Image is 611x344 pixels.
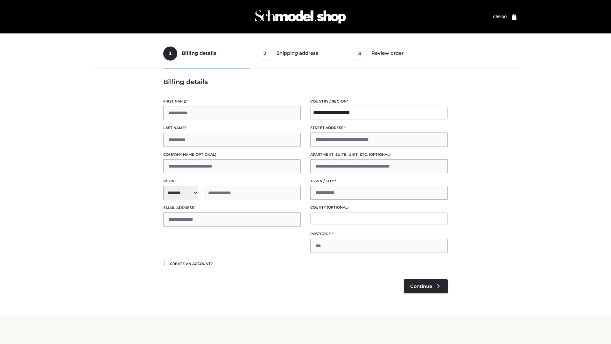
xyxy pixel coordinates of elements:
[170,262,213,266] span: Create an account?
[310,98,448,104] label: Country / Region
[493,14,507,19] a: £89.00
[310,152,448,158] label: Apartment, suite, unit, etc.
[194,152,216,157] span: (optional)
[163,205,301,211] label: Email address
[253,4,348,29] img: Schmodel Admin 964
[410,283,432,289] span: Continue
[310,178,448,184] label: Town / City
[163,178,301,184] label: Phone
[163,261,169,265] input: Create an account?
[163,78,448,86] h3: Billing details
[163,125,301,131] label: Last name
[404,279,448,293] a: Continue
[163,98,301,104] label: First name
[369,152,391,157] span: (optional)
[163,152,301,158] label: Company name
[327,205,349,210] span: (optional)
[310,125,448,131] label: Street address
[310,204,448,211] label: County
[493,14,507,19] bdi: 89.00
[493,14,495,19] span: £
[310,231,448,237] label: Postcode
